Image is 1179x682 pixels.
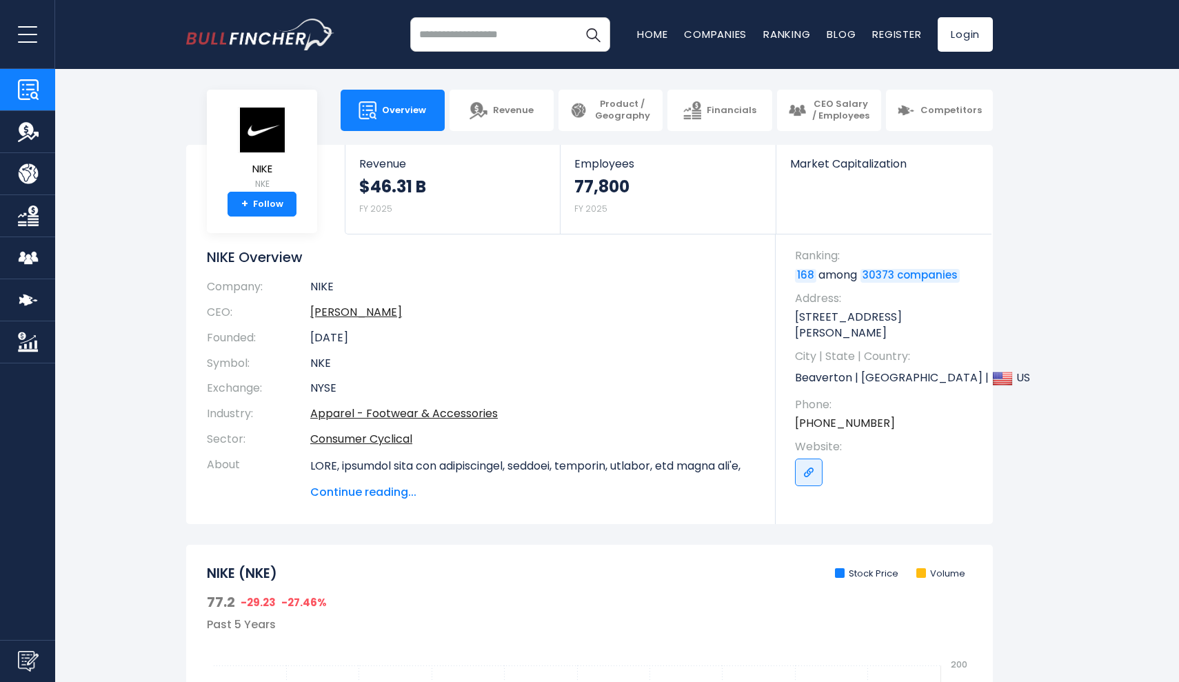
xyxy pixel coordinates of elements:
[795,268,979,283] p: among
[795,349,979,364] span: City | State | Country:
[827,27,856,41] a: Blog
[310,376,755,401] td: NYSE
[684,27,747,41] a: Companies
[561,145,775,234] a: Employees 77,800 FY 2025
[951,659,967,670] text: 200
[207,427,310,452] th: Sector:
[763,27,810,41] a: Ranking
[795,269,816,283] a: 168
[860,269,960,283] a: 30373 companies
[186,19,334,50] img: bullfincher logo
[207,351,310,377] th: Symbol:
[835,568,898,580] li: Stock Price
[310,280,755,300] td: NIKE
[493,105,534,117] span: Revenue
[916,568,965,580] li: Volume
[238,163,286,175] span: NIKE
[938,17,993,52] a: Login
[281,596,327,610] span: -27.46%
[238,178,286,190] small: NKE
[795,416,895,431] a: [PHONE_NUMBER]
[310,325,755,351] td: [DATE]
[795,459,823,486] a: Go to link
[812,99,870,122] span: CEO Salary / Employees
[241,198,248,210] strong: +
[207,325,310,351] th: Founded:
[795,439,979,454] span: Website:
[574,203,607,214] small: FY 2025
[359,203,392,214] small: FY 2025
[667,90,772,131] a: Financials
[790,157,978,170] span: Market Capitalization
[359,176,426,197] strong: $46.31 B
[207,280,310,300] th: Company:
[241,596,276,610] span: -29.23
[207,401,310,427] th: Industry:
[795,248,979,263] span: Ranking:
[795,291,979,306] span: Address:
[920,105,982,117] span: Competitors
[207,376,310,401] th: Exchange:
[207,452,310,501] th: About
[228,192,296,217] a: +Follow
[237,106,287,192] a: NIKE NKE
[345,145,560,234] a: Revenue $46.31 B FY 2025
[795,310,979,341] p: [STREET_ADDRESS][PERSON_NAME]
[186,19,334,50] a: Go to homepage
[382,105,426,117] span: Overview
[637,27,667,41] a: Home
[207,300,310,325] th: CEO:
[558,90,663,131] a: Product / Geography
[207,616,276,632] span: Past 5 Years
[707,105,756,117] span: Financials
[776,145,991,194] a: Market Capitalization
[450,90,554,131] a: Revenue
[886,90,993,131] a: Competitors
[576,17,610,52] button: Search
[574,157,761,170] span: Employees
[795,368,979,389] p: Beaverton | [GEOGRAPHIC_DATA] | US
[359,157,546,170] span: Revenue
[207,593,235,611] span: 77.2
[207,565,277,583] h2: NIKE (NKE)
[872,27,921,41] a: Register
[207,248,755,266] h1: NIKE Overview
[310,405,498,421] a: Apparel - Footwear & Accessories
[310,351,755,377] td: NKE
[310,484,755,501] span: Continue reading...
[341,90,445,131] a: Overview
[310,431,412,447] a: Consumer Cyclical
[777,90,881,131] a: CEO Salary / Employees
[795,397,979,412] span: Phone:
[310,304,402,320] a: ceo
[574,176,629,197] strong: 77,800
[593,99,652,122] span: Product / Geography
